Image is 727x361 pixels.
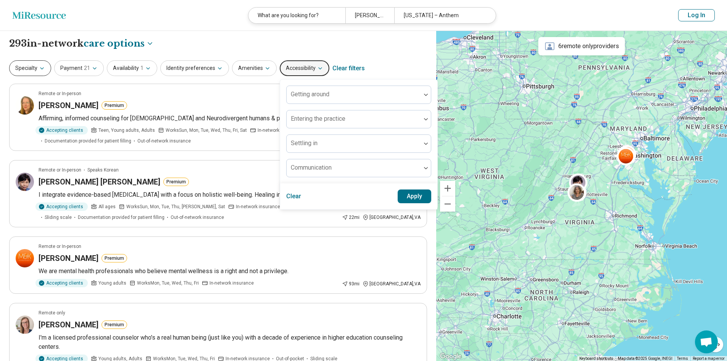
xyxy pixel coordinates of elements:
span: Sliding scale [45,214,72,221]
p: Affirming, informed counseling for [DEMOGRAPHIC_DATA] and Neurodivergent humans & people with a h... [39,114,421,123]
h3: [PERSON_NAME] [39,253,98,264]
p: Remote or In-person [39,90,81,97]
button: Specialty [9,60,51,76]
label: Settling in [291,139,318,147]
label: Entering the practice [291,115,345,122]
p: Remote only [39,309,65,316]
span: Works Sun, Mon, Tue, Thu, [PERSON_NAME], Sat [126,203,225,210]
div: 93 mi [342,280,359,287]
span: Documentation provided for patient filling [45,138,131,144]
span: Works Mon, Tue, Wed, Thu, Fri [137,280,199,287]
button: Zoom in [440,181,455,196]
span: In-network insurance [236,203,280,210]
a: Report a map error [693,356,725,361]
span: Works Sun, Mon, Tue, Wed, Thu, Fri, Sat [166,127,247,134]
div: Accepting clients [35,126,88,134]
button: Payment21 [54,60,104,76]
button: Clear [286,189,301,203]
div: Open chat [695,330,718,353]
div: [GEOGRAPHIC_DATA] , VA [363,214,421,221]
button: Log In [678,9,715,21]
span: Out-of-network insurance [137,138,191,144]
span: In-network insurance [210,280,254,287]
button: Care options [84,37,154,50]
p: Remote or In-person [39,167,81,173]
a: Terms (opens in new tab) [677,356,688,361]
h3: [PERSON_NAME] [PERSON_NAME] [39,176,160,187]
button: Availability1 [107,60,157,76]
span: In-network insurance [258,127,302,134]
label: Getting around [291,91,329,98]
span: Map data ©2025 Google, INEGI [618,356,672,361]
span: Out-of-network insurance [171,214,224,221]
div: 22 mi [342,214,359,221]
button: Identity preferences [160,60,229,76]
span: Documentation provided for patient filling [78,214,164,221]
p: I'm a licensed professional counselor who's a real human being (just like you) with a decade of e... [39,333,421,351]
div: [GEOGRAPHIC_DATA] , VA [363,280,421,287]
button: Apply [398,189,432,203]
button: Zoom out [440,196,455,212]
p: We are mental health professionals who believe mental wellness is a right and not a privilege. [39,267,421,276]
div: What are you looking for? [248,8,345,23]
div: Clear filters [332,59,365,78]
span: Speaks Korean [87,167,119,173]
span: Teen, Young adults, Adults [98,127,155,134]
label: Communication [291,164,332,171]
span: Young adults [98,280,126,287]
div: [US_STATE] – Anthem [394,8,491,23]
div: [PERSON_NAME][GEOGRAPHIC_DATA] [345,8,394,23]
h3: [PERSON_NAME] [39,100,98,111]
div: Accepting clients [35,202,88,211]
span: All ages [98,203,116,210]
h1: 293 in-network [9,37,154,50]
button: Premium [102,254,127,262]
div: Accepting clients [35,279,88,287]
button: Premium [102,101,127,110]
span: 1 [140,64,143,72]
button: Amenities [232,60,277,76]
h3: [PERSON_NAME] [39,319,98,330]
button: Premium [102,321,127,329]
span: 21 [84,64,90,72]
div: 6 remote only providers [538,37,625,55]
button: Accessibility [280,60,329,76]
button: Premium [163,178,189,186]
p: Remote or In-person [39,243,81,250]
span: care options [84,37,145,50]
p: I integrate evidence-based [MEDICAL_DATA] with a focus on holistic well-being. Healing involves c... [39,190,421,199]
